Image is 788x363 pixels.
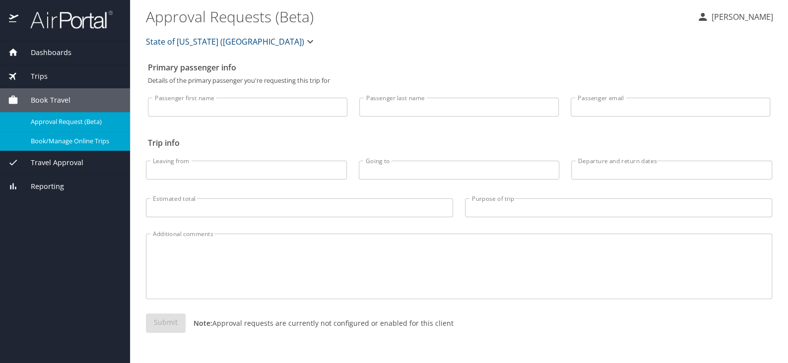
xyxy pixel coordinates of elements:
[18,71,48,82] span: Trips
[186,318,454,328] p: Approval requests are currently not configured or enabled for this client
[18,95,70,106] span: Book Travel
[148,60,770,75] h2: Primary passenger info
[9,10,19,29] img: icon-airportal.png
[31,136,118,146] span: Book/Manage Online Trips
[146,35,304,49] span: State of [US_STATE] ([GEOGRAPHIC_DATA])
[18,181,64,192] span: Reporting
[18,47,71,58] span: Dashboards
[148,135,770,151] h2: Trip info
[19,10,113,29] img: airportal-logo.png
[18,157,83,168] span: Travel Approval
[709,11,773,23] p: [PERSON_NAME]
[693,8,777,26] button: [PERSON_NAME]
[142,32,320,52] button: State of [US_STATE] ([GEOGRAPHIC_DATA])
[194,318,212,328] strong: Note:
[146,1,689,32] h1: Approval Requests (Beta)
[31,117,118,126] span: Approval Request (Beta)
[148,77,770,84] p: Details of the primary passenger you're requesting this trip for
